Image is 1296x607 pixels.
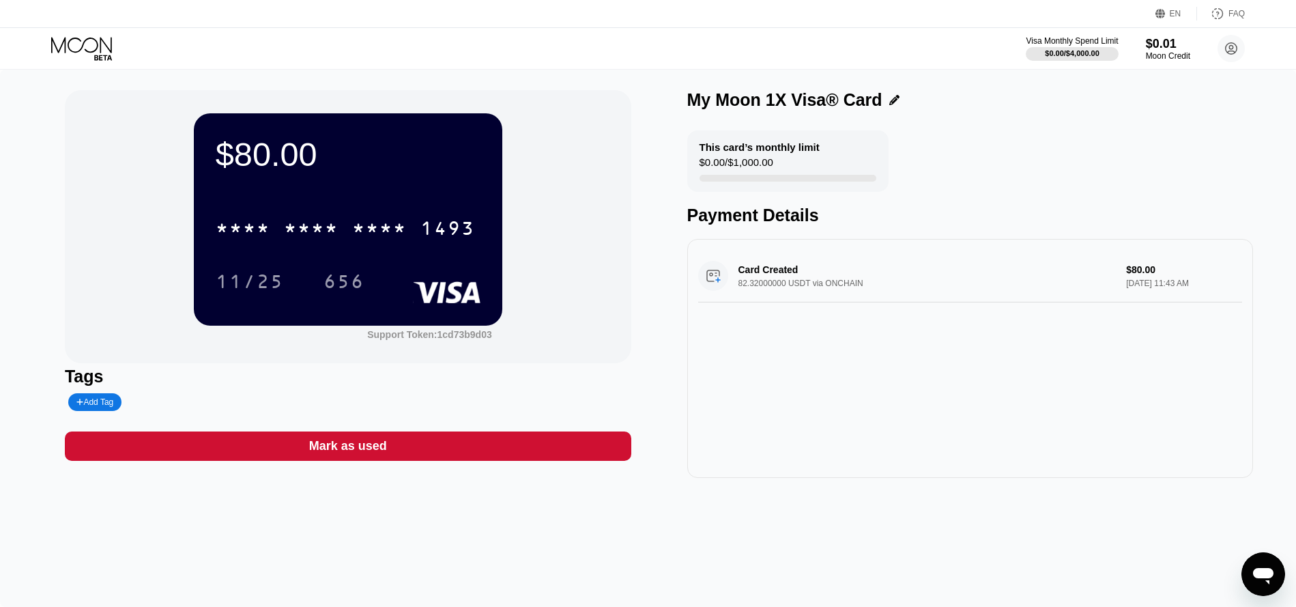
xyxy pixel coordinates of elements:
div: Tags [65,367,631,386]
div: $80.00 [216,135,480,173]
div: Moon Credit [1146,51,1190,61]
div: Mark as used [309,438,387,454]
div: Add Tag [68,393,121,411]
div: EN [1155,7,1197,20]
div: $0.00 / $4,000.00 [1045,49,1099,57]
iframe: Button to launch messaging window, conversation in progress [1241,552,1285,596]
div: 1493 [420,219,475,241]
div: Support Token:1cd73b9d03 [367,329,492,340]
div: Support Token: 1cd73b9d03 [367,329,492,340]
div: $0.01 [1146,37,1190,51]
div: 11/25 [205,264,294,298]
div: 11/25 [216,272,284,294]
div: Payment Details [687,206,1254,225]
div: 656 [323,272,364,294]
div: This card’s monthly limit [700,141,820,153]
div: FAQ [1197,7,1245,20]
div: $0.01Moon Credit [1146,37,1190,61]
div: EN [1170,9,1181,18]
div: Visa Monthly Spend Limit [1026,36,1118,46]
div: My Moon 1X Visa® Card [687,90,882,110]
div: Add Tag [76,397,113,407]
div: Visa Monthly Spend Limit$0.00/$4,000.00 [1026,36,1118,61]
div: 656 [313,264,375,298]
div: $0.00 / $1,000.00 [700,156,773,175]
div: Mark as used [65,432,631,461]
div: FAQ [1228,9,1245,18]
